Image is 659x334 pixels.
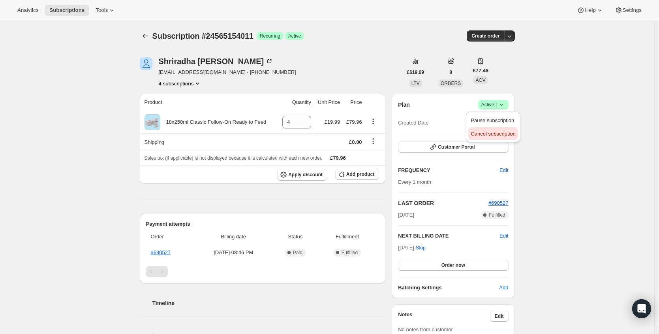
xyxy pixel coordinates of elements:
th: Price [342,94,364,111]
span: Add [499,284,508,292]
span: Sales tax (if applicable) is not displayed because it is calculated with each new order. [145,155,323,161]
span: 8 [449,69,452,75]
h2: Payment attempts [146,220,379,228]
button: Analytics [13,5,43,16]
span: Status [275,233,315,241]
span: Order now [441,262,465,268]
h2: NEXT BILLING DATE [398,232,499,240]
button: #690527 [488,199,509,207]
span: [DATE] · [398,245,426,251]
button: Pause subscription [468,114,518,126]
button: Skip [411,242,430,254]
nav: Pagination [146,266,379,277]
button: Add product [335,169,379,180]
span: Tools [96,7,108,13]
span: Add product [346,171,374,177]
div: 18x250ml Classic Follow-On Ready to Feed [160,118,267,126]
button: Shipping actions [367,137,379,145]
span: [EMAIL_ADDRESS][DOMAIN_NAME] · [PHONE_NUMBER] [159,68,296,76]
span: Recurring [260,33,280,39]
span: Edit [499,166,508,174]
button: 8 [445,67,457,78]
span: Active [481,101,505,109]
h3: Notes [398,311,490,322]
span: Help [585,7,595,13]
button: Tools [91,5,120,16]
span: [DATE] · 08:46 PM [197,249,271,257]
span: Skip [416,244,426,252]
span: Cancel subscription [471,131,515,137]
button: Order now [398,260,508,271]
th: Shipping [140,133,278,151]
h2: Plan [398,101,410,109]
button: Customer Portal [398,142,508,153]
span: Apply discount [288,172,323,178]
h2: FREQUENCY [398,166,499,174]
button: Apply discount [277,169,327,181]
span: AOV [475,77,485,83]
span: Paid [293,249,302,256]
button: Help [572,5,608,16]
span: Fulfilled [342,249,358,256]
h6: Batching Settings [398,284,499,292]
span: £79.96 [330,155,346,161]
th: Product [140,94,278,111]
span: Fulfilled [489,212,505,218]
button: Cancel subscription [468,127,518,140]
button: Subscriptions [140,30,151,42]
a: #690527 [151,249,171,255]
button: Edit [499,232,508,240]
span: ORDERS [441,81,461,86]
span: No notes from customer [398,326,453,332]
img: product img [145,114,160,130]
button: Subscriptions [45,5,89,16]
th: Order [146,228,194,245]
button: Edit [495,164,513,177]
button: Product actions [367,117,379,126]
span: £619.69 [407,69,424,75]
span: £79.96 [346,119,362,125]
h2: Timeline [152,299,386,307]
span: Shriradha Jha [140,57,152,70]
div: Shriradha [PERSON_NAME] [159,57,274,65]
span: Subscription #24565154011 [152,32,253,40]
span: Analytics [17,7,38,13]
button: £619.69 [402,67,429,78]
button: Settings [610,5,646,16]
span: Edit [495,313,504,319]
span: Pause subscription [471,117,514,123]
button: Edit [490,311,509,322]
span: Create order [471,33,499,39]
button: Add [494,281,513,294]
button: Create order [467,30,504,42]
span: Every 1 month [398,179,431,185]
span: £19.99 [324,119,340,125]
th: Unit Price [314,94,342,111]
span: LTV [411,81,420,86]
span: | [496,102,497,108]
span: £0.00 [349,139,362,145]
button: Product actions [159,79,202,87]
h2: LAST ORDER [398,199,488,207]
span: Fulfillment [320,233,374,241]
span: Subscriptions [49,7,84,13]
span: £77.46 [473,67,488,75]
span: Settings [623,7,642,13]
span: Billing date [197,233,271,241]
a: #690527 [488,200,509,206]
span: [DATE] [398,211,414,219]
div: Open Intercom Messenger [632,299,651,318]
span: Customer Portal [438,144,475,150]
span: Active [288,33,301,39]
th: Quantity [278,94,314,111]
span: Created Date [398,119,428,127]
